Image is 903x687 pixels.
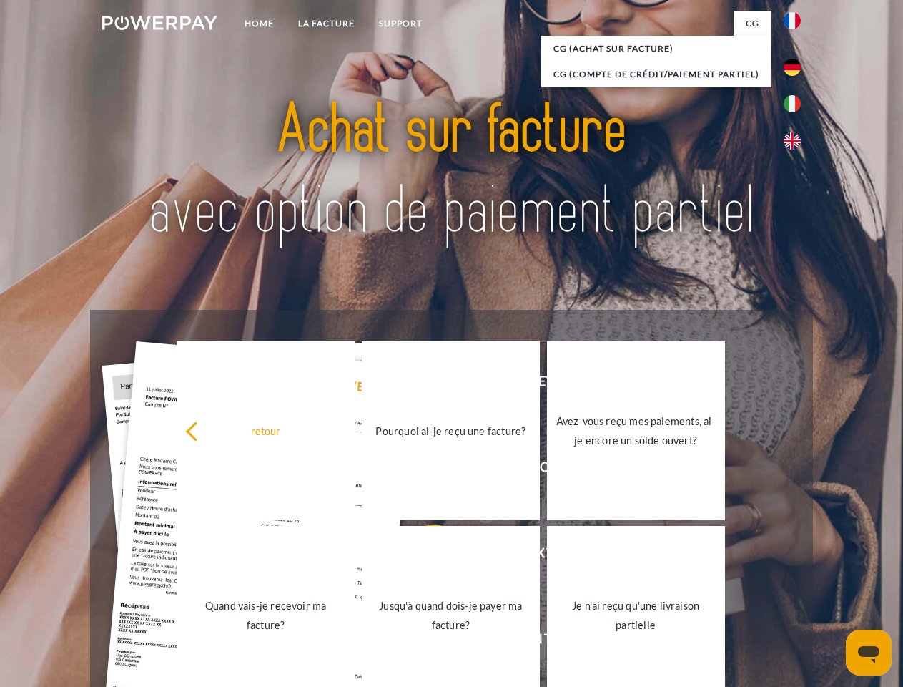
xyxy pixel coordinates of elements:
a: CG (achat sur facture) [541,36,771,62]
iframe: Bouton de lancement de la fenêtre de messagerie [846,630,892,676]
img: logo-powerpay-white.svg [102,16,217,30]
a: Avez-vous reçu mes paiements, ai-je encore un solde ouvert? [547,341,725,520]
img: title-powerpay_fr.svg [137,69,766,274]
div: Avez-vous reçu mes paiements, ai-je encore un solde ouvert? [556,411,716,450]
a: LA FACTURE [286,11,367,36]
a: CG [734,11,771,36]
img: de [784,59,801,76]
img: it [784,95,801,112]
img: en [784,132,801,150]
div: Pourquoi ai-je reçu une facture? [370,421,531,440]
div: Jusqu'à quand dois-je payer ma facture? [370,596,531,635]
div: retour [185,421,346,440]
a: Home [232,11,286,36]
a: Support [367,11,435,36]
img: fr [784,12,801,29]
a: CG (Compte de crédit/paiement partiel) [541,62,771,87]
div: Quand vais-je recevoir ma facture? [185,596,346,635]
div: Je n'ai reçu qu'une livraison partielle [556,596,716,635]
